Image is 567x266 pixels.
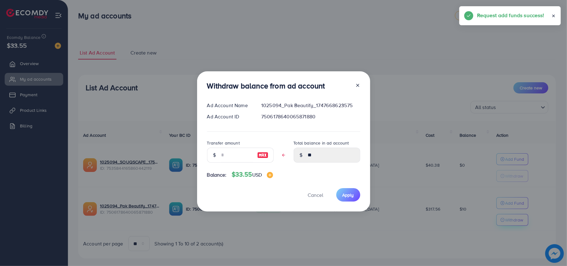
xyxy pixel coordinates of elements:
button: Apply [336,188,360,202]
button: Cancel [300,188,331,202]
h4: $33.55 [232,171,273,178]
span: Cancel [308,192,324,198]
span: Apply [343,192,354,198]
div: 1025094_Pak Beautify_1747668623575 [256,102,365,109]
h3: Withdraw balance from ad account [207,81,325,90]
label: Total balance in ad account [294,140,349,146]
div: Ad Account ID [202,113,257,120]
h5: Request add funds success! [477,11,544,19]
div: 7506178640065871880 [256,113,365,120]
label: Transfer amount [207,140,240,146]
span: USD [252,171,262,178]
div: Ad Account Name [202,102,257,109]
img: image [257,151,268,159]
span: Balance: [207,171,227,178]
img: image [267,172,273,178]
